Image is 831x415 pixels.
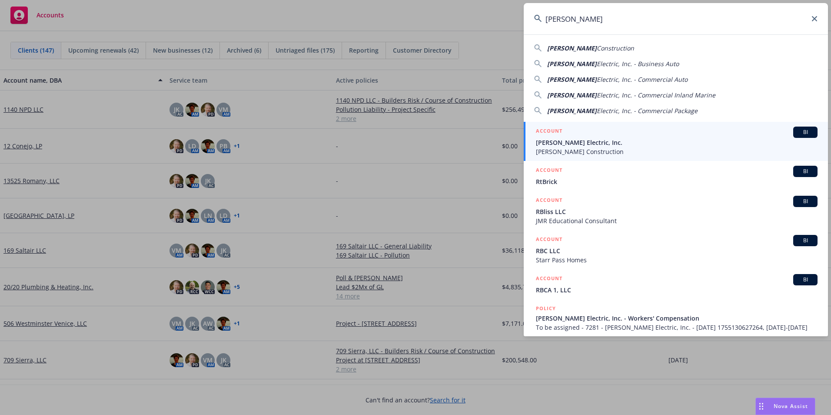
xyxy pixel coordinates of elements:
[536,216,818,225] span: JMR Educational Consultant
[536,304,556,313] h5: POLICY
[547,91,597,99] span: [PERSON_NAME]
[547,60,597,68] span: [PERSON_NAME]
[597,107,698,115] span: Electric, Inc. - Commercial Package
[524,3,828,34] input: Search...
[536,235,562,245] h5: ACCOUNT
[536,138,818,147] span: [PERSON_NAME] Electric, Inc.
[547,44,597,52] span: [PERSON_NAME]
[536,314,818,323] span: [PERSON_NAME] Electric, Inc. - Workers' Compensation
[597,60,679,68] span: Electric, Inc. - Business Auto
[597,44,634,52] span: Construction
[524,299,828,337] a: POLICY[PERSON_NAME] Electric, Inc. - Workers' CompensationTo be assigned - 7281 - [PERSON_NAME] E...
[524,230,828,269] a: ACCOUNTBIRBC LLCStarr Pass Homes
[797,276,814,284] span: BI
[597,91,715,99] span: Electric, Inc. - Commercial Inland Marine
[797,128,814,136] span: BI
[536,166,562,176] h5: ACCOUNT
[524,161,828,191] a: ACCOUNTBIRtBrick
[536,246,818,255] span: RBC LLC
[536,255,818,264] span: Starr Pass Homes
[524,269,828,299] a: ACCOUNTBIRBCA 1, LLC
[536,127,562,137] h5: ACCOUNT
[797,237,814,244] span: BI
[536,285,818,295] span: RBCA 1, LLC
[547,107,597,115] span: [PERSON_NAME]
[536,177,818,186] span: RtBrick
[774,402,808,410] span: Nova Assist
[536,274,562,284] h5: ACCOUNT
[536,323,818,332] span: To be assigned - 7281 - [PERSON_NAME] Electric, Inc. - [DATE] 1755130627264, [DATE]-[DATE]
[536,207,818,216] span: RBliss LLC
[524,191,828,230] a: ACCOUNTBIRBliss LLCJMR Educational Consultant
[756,398,767,415] div: Drag to move
[547,75,597,84] span: [PERSON_NAME]
[755,398,815,415] button: Nova Assist
[524,122,828,161] a: ACCOUNTBI[PERSON_NAME] Electric, Inc.[PERSON_NAME] Construction
[536,147,818,156] span: [PERSON_NAME] Construction
[797,197,814,205] span: BI
[536,196,562,206] h5: ACCOUNT
[797,167,814,175] span: BI
[597,75,688,84] span: Electric, Inc. - Commercial Auto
